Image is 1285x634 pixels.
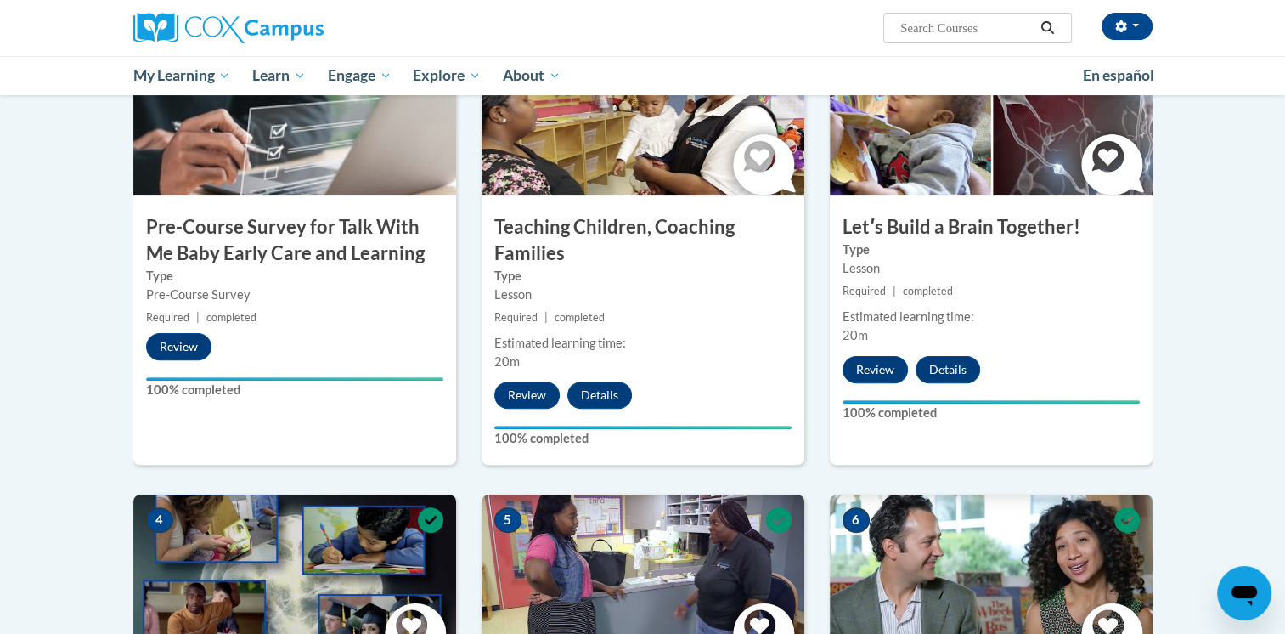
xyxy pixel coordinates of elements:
span: 5 [494,507,521,533]
a: Explore [402,56,492,95]
div: Estimated learning time: [494,334,792,353]
span: 4 [146,507,173,533]
button: Review [843,356,908,383]
button: Review [146,333,211,360]
span: Engage [328,65,392,86]
span: completed [206,311,256,324]
img: Course Image [830,25,1153,195]
label: Type [146,267,443,286]
span: Explore [413,65,481,86]
div: Lesson [843,259,1140,278]
span: Required [146,311,189,324]
a: About [492,56,572,95]
span: 20m [494,354,520,369]
div: Pre-Course Survey [146,286,443,304]
img: Cox Campus [133,13,324,43]
iframe: Button to launch messaging window [1217,566,1271,620]
a: Learn [241,56,317,95]
input: Search Courses [899,18,1034,38]
div: Your progress [146,377,443,381]
button: Details [567,382,632,409]
span: | [893,285,896,297]
div: Lesson [494,286,792,304]
span: completed [903,285,953,297]
span: Learn [252,65,306,86]
label: Type [843,241,1140,259]
span: 6 [843,507,870,533]
a: My Learning [122,56,242,95]
button: Search [1034,18,1060,38]
a: Engage [317,56,403,95]
div: Your progress [843,400,1140,404]
img: Course Image [133,25,456,195]
span: My Learning [132,65,230,86]
a: Cox Campus [133,13,456,43]
div: Main menu [108,56,1178,95]
a: En español [1072,58,1165,93]
button: Review [494,382,560,409]
label: 100% completed [494,429,792,448]
h3: Teaching Children, Coaching Families [482,214,804,267]
label: 100% completed [146,381,443,399]
label: Type [494,267,792,286]
span: Required [843,285,886,297]
h3: Letʹs Build a Brain Together! [830,214,1153,241]
button: Details [916,356,980,383]
button: Account Settings [1102,13,1153,40]
h3: Pre-Course Survey for Talk With Me Baby Early Care and Learning [133,214,456,267]
div: Your progress [494,426,792,429]
div: Estimated learning time: [843,308,1140,326]
span: | [196,311,200,324]
span: | [544,311,548,324]
span: En español [1083,66,1154,84]
span: 20m [843,328,868,342]
span: About [503,65,561,86]
label: 100% completed [843,404,1140,422]
img: Course Image [482,25,804,195]
span: Required [494,311,538,324]
span: completed [555,311,605,324]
